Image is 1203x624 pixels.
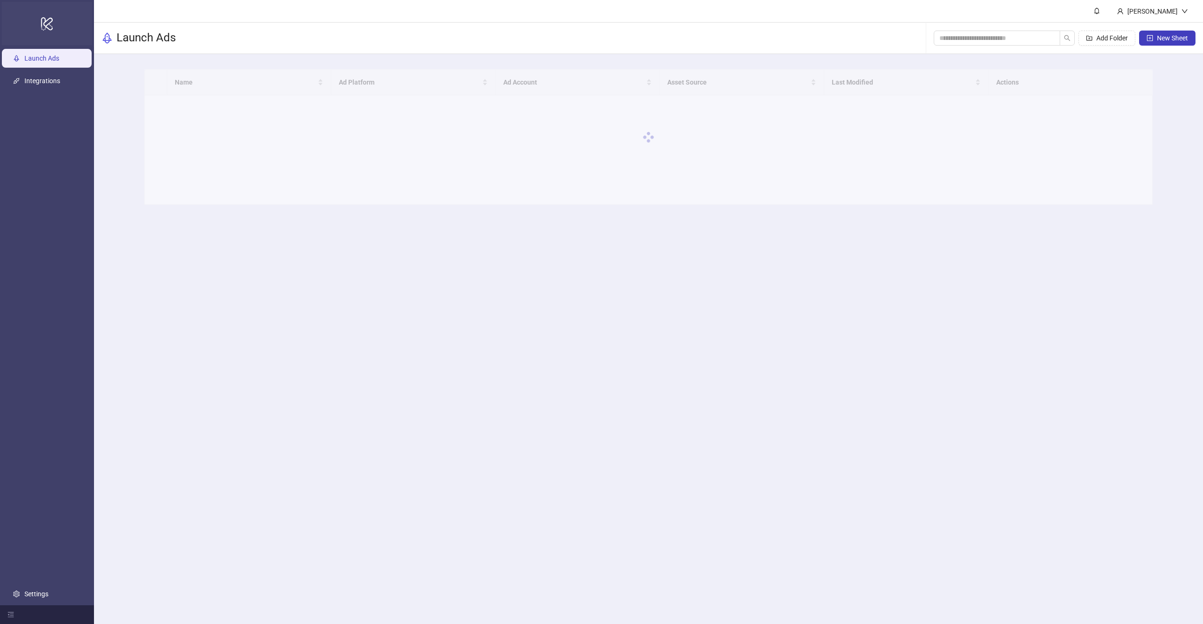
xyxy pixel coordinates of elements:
span: folder-add [1086,35,1093,41]
button: Add Folder [1078,31,1135,46]
h3: Launch Ads [117,31,176,46]
span: rocket [102,32,113,44]
a: Settings [24,590,48,598]
span: Add Folder [1096,34,1128,42]
button: New Sheet [1139,31,1195,46]
span: New Sheet [1157,34,1188,42]
span: plus-square [1147,35,1153,41]
div: [PERSON_NAME] [1124,6,1181,16]
span: down [1181,8,1188,15]
span: user [1117,8,1124,15]
a: Launch Ads [24,55,59,62]
span: bell [1094,8,1100,14]
span: search [1064,35,1070,41]
a: Integrations [24,77,60,85]
span: menu-fold [8,611,14,618]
